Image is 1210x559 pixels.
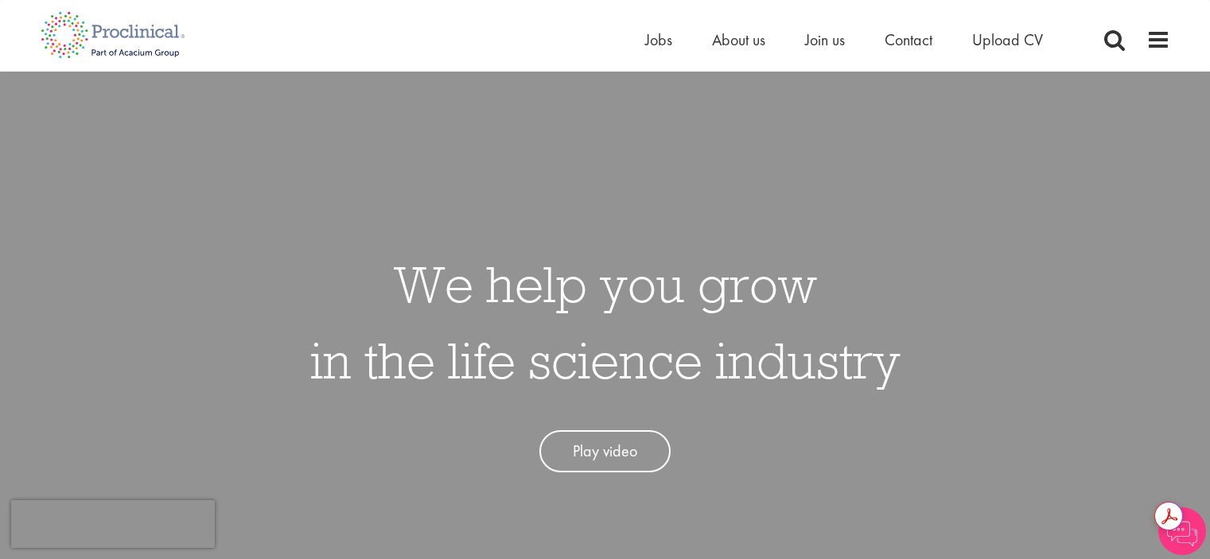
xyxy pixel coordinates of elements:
a: Jobs [645,29,672,50]
a: Join us [805,29,845,50]
a: Play video [539,430,671,472]
img: Chatbot [1158,507,1206,555]
a: Contact [885,29,932,50]
a: About us [712,29,765,50]
h1: We help you grow in the life science industry [310,246,901,398]
a: Upload CV [972,29,1043,50]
